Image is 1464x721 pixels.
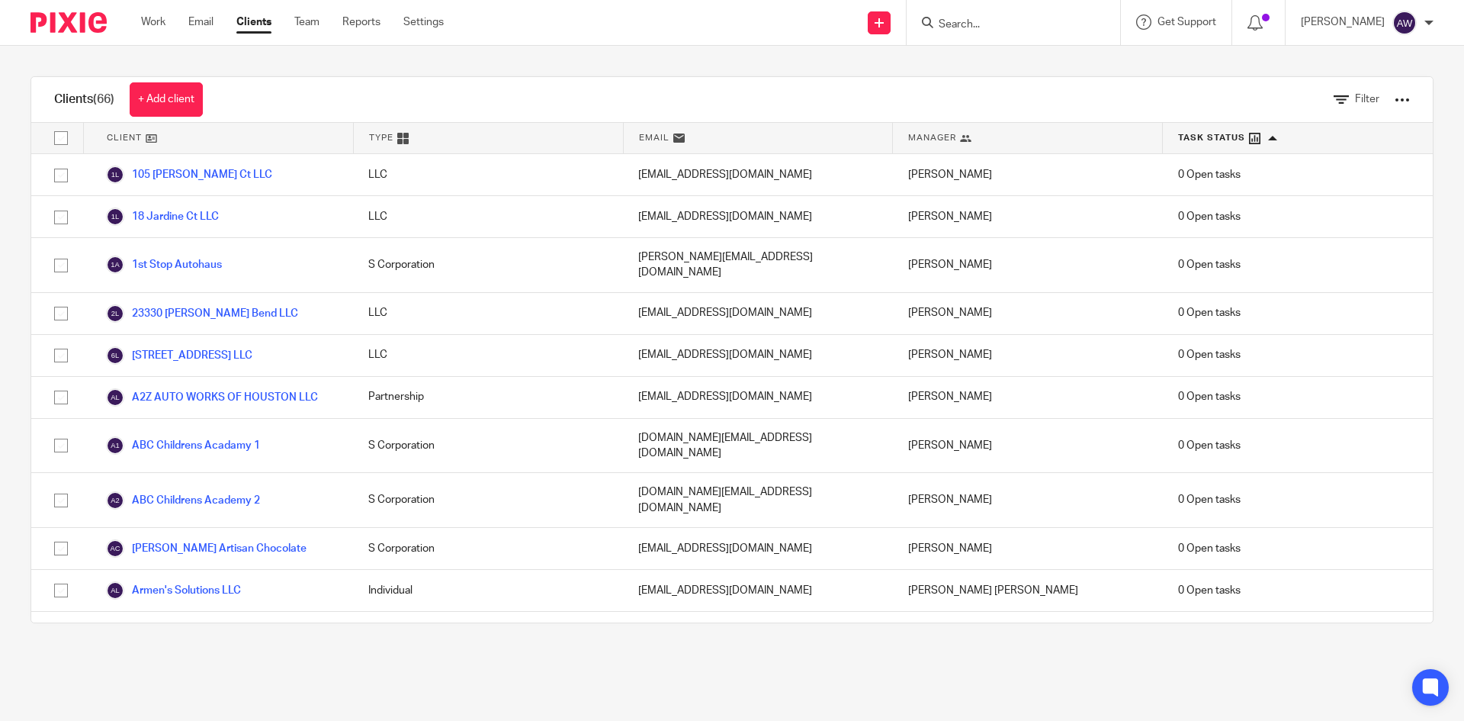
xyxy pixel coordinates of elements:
[623,528,893,569] div: [EMAIL_ADDRESS][DOMAIN_NAME]
[893,154,1163,195] div: [PERSON_NAME]
[106,539,307,558] a: [PERSON_NAME] Artisan Chocolate
[106,256,222,274] a: 1st Stop Autohaus
[1178,438,1241,453] span: 0 Open tasks
[1178,541,1241,556] span: 0 Open tasks
[937,18,1074,32] input: Search
[353,473,623,527] div: S Corporation
[106,388,124,407] img: svg%3E
[1301,14,1385,30] p: [PERSON_NAME]
[639,131,669,144] span: Email
[893,335,1163,376] div: [PERSON_NAME]
[106,346,252,365] a: [STREET_ADDRESS] LLC
[369,131,393,144] span: Type
[1178,131,1245,144] span: Task Status
[893,473,1163,527] div: [PERSON_NAME]
[342,14,380,30] a: Reports
[106,436,260,455] a: ABC Childrens Acadamy 1
[106,581,241,600] a: Armen's Solutions LLC
[294,14,319,30] a: Team
[93,93,114,105] span: (66)
[107,131,142,144] span: Client
[130,82,203,117] a: + Add client
[893,293,1163,334] div: [PERSON_NAME]
[106,581,124,600] img: svg%3E
[353,377,623,418] div: Partnership
[1178,209,1241,224] span: 0 Open tasks
[893,196,1163,237] div: [PERSON_NAME]
[353,293,623,334] div: LLC
[106,166,272,184] a: 105 [PERSON_NAME] Ct LLC
[106,491,124,510] img: svg%3E
[623,419,893,473] div: [DOMAIN_NAME][EMAIL_ADDRESS][DOMAIN_NAME]
[106,491,260,510] a: ABC Childrens Academy 2
[236,14,271,30] a: Clients
[403,14,444,30] a: Settings
[1355,94,1379,105] span: Filter
[106,304,124,323] img: svg%3E
[1178,347,1241,362] span: 0 Open tasks
[1157,17,1216,27] span: Get Support
[47,124,75,153] input: Select all
[623,154,893,195] div: [EMAIL_ADDRESS][DOMAIN_NAME]
[893,612,1163,653] div: [PERSON_NAME]
[141,14,165,30] a: Work
[893,377,1163,418] div: [PERSON_NAME]
[54,92,114,108] h1: Clients
[188,14,213,30] a: Email
[1178,583,1241,598] span: 0 Open tasks
[893,238,1163,292] div: [PERSON_NAME]
[1178,305,1241,320] span: 0 Open tasks
[623,238,893,292] div: [PERSON_NAME][EMAIL_ADDRESS][DOMAIN_NAME]
[353,612,623,653] div: S Corporation
[353,154,623,195] div: LLC
[893,570,1163,611] div: [PERSON_NAME] [PERSON_NAME]
[1178,257,1241,272] span: 0 Open tasks
[908,131,956,144] span: Manager
[1178,389,1241,404] span: 0 Open tasks
[106,436,124,455] img: svg%3E
[106,304,298,323] a: 23330 [PERSON_NAME] Bend LLC
[893,528,1163,569] div: [PERSON_NAME]
[623,293,893,334] div: [EMAIL_ADDRESS][DOMAIN_NAME]
[623,335,893,376] div: [EMAIL_ADDRESS][DOMAIN_NAME]
[353,196,623,237] div: LLC
[353,528,623,569] div: S Corporation
[353,570,623,611] div: Individual
[106,208,124,226] img: svg%3E
[623,196,893,237] div: [EMAIL_ADDRESS][DOMAIN_NAME]
[1392,11,1417,35] img: svg%3E
[353,238,623,292] div: S Corporation
[623,473,893,527] div: [DOMAIN_NAME][EMAIL_ADDRESS][DOMAIN_NAME]
[106,208,219,226] a: 18 Jardine Ct LLC
[623,377,893,418] div: [EMAIL_ADDRESS][DOMAIN_NAME]
[106,346,124,365] img: svg%3E
[106,388,318,407] a: A2Z AUTO WORKS OF HOUSTON LLC
[353,335,623,376] div: LLC
[893,419,1163,473] div: [PERSON_NAME]
[623,570,893,611] div: [EMAIL_ADDRESS][DOMAIN_NAME]
[1178,167,1241,182] span: 0 Open tasks
[623,612,893,653] div: [EMAIL_ADDRESS][DOMAIN_NAME]
[106,539,124,558] img: svg%3E
[106,256,124,274] img: svg%3E
[353,419,623,473] div: S Corporation
[106,166,124,184] img: svg%3E
[30,12,107,33] img: Pixie
[1178,492,1241,507] span: 0 Open tasks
